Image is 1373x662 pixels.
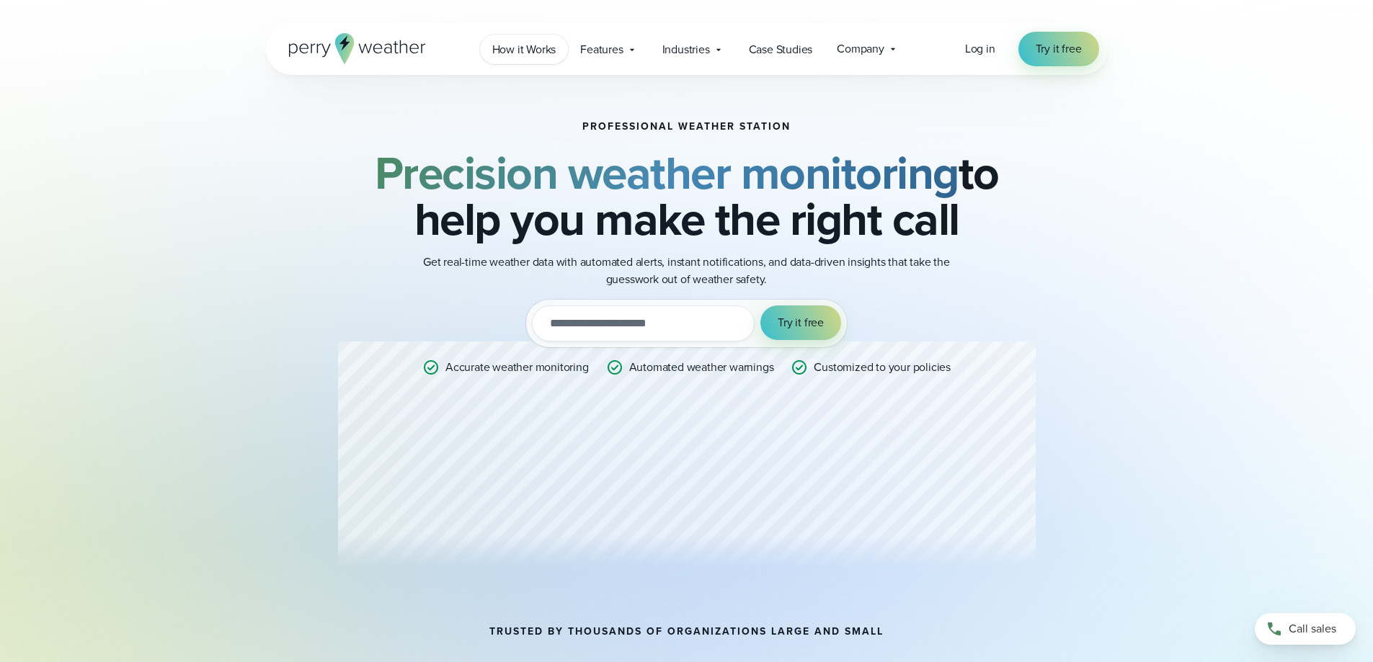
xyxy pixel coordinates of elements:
[1018,32,1099,66] a: Try it free
[375,139,959,207] strong: Precision weather monitoring
[837,40,884,58] span: Company
[1255,613,1356,645] a: Call sales
[760,305,841,340] button: Try it free
[749,41,813,58] span: Case Studies
[492,41,556,58] span: How it Works
[965,40,995,57] span: Log in
[445,359,589,376] p: Accurate weather monitoring
[580,41,623,58] span: Features
[965,40,995,58] a: Log in
[489,626,884,638] h2: TRUSTED BY THOUSANDS OF ORGANIZATIONS LARGE AND SMALL
[1289,620,1336,638] span: Call sales
[662,41,710,58] span: Industries
[737,35,825,64] a: Case Studies
[778,314,824,331] span: Try it free
[480,35,569,64] a: How it Works
[399,254,975,288] p: Get real-time weather data with automated alerts, instant notifications, and data-driven insights...
[1036,40,1082,58] span: Try it free
[338,150,1036,242] h2: to help you make the right call
[582,121,791,133] h1: Professional Weather Station
[814,359,951,376] p: Customized to your policies
[629,359,774,376] p: Automated weather warnings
